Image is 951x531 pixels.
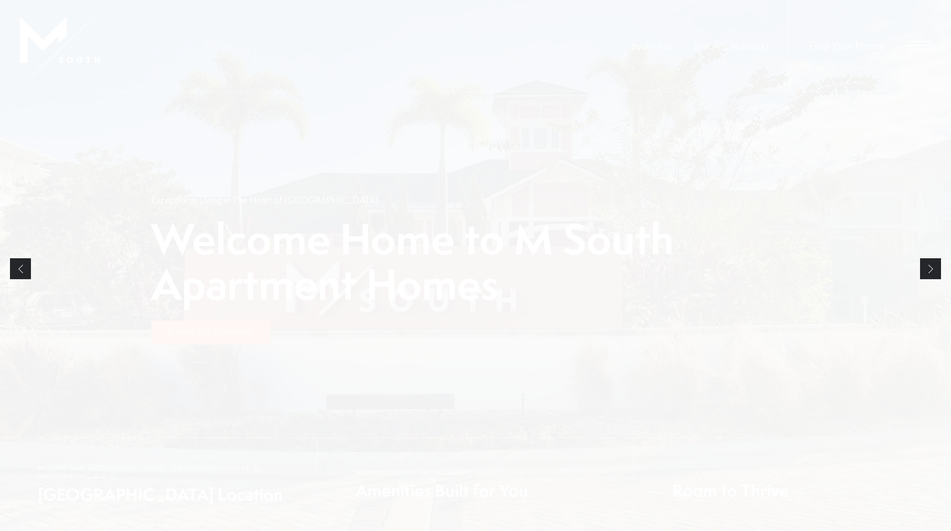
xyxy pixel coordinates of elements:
[317,438,634,531] a: Modern Lifestyle Centric Spaces
[38,463,307,480] span: Minutes from [GEOGRAPHIC_DATA], [GEOGRAPHIC_DATA], & [GEOGRAPHIC_DATA]
[694,40,768,52] a: Call Us at 813-570-8014
[631,40,673,52] a: Book a Tour
[151,193,378,206] p: Exceptional Living in The Heart of [GEOGRAPHIC_DATA]
[672,468,795,476] span: Layouts Perfect For Every Lifestyle
[20,17,100,77] img: MSouth
[694,40,768,52] span: [PHONE_NUMBER]
[672,479,795,502] span: Room to Thrive
[38,483,307,506] span: [GEOGRAPHIC_DATA] Location
[151,321,271,345] a: Explore Our Community
[906,41,931,50] button: Open Menu
[355,468,528,476] span: Modern Lifestyle Centric Spaces
[168,327,254,337] span: Explore Our Community
[355,479,528,502] span: Amenities Built for You
[634,438,951,531] a: Layouts Perfect For Every Lifestyle
[809,37,885,53] a: Find Your Home
[10,258,31,279] a: Previous
[151,216,800,307] p: Welcome Home to M South Apartment Homes
[920,258,941,279] a: Next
